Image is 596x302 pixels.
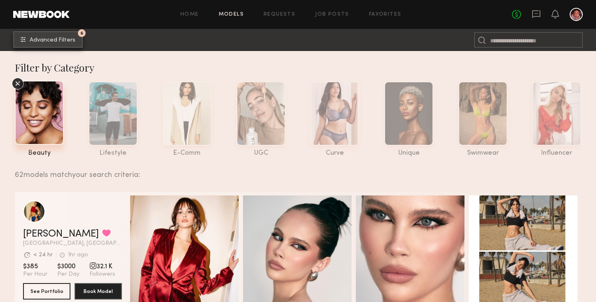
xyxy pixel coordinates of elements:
div: curve [311,150,360,157]
span: 6 [80,31,83,35]
span: $385 [23,263,47,271]
div: unique [384,150,433,157]
span: Advanced Filters [30,37,75,43]
button: Book Model [75,283,122,300]
span: $3000 [57,263,79,271]
div: Filter by Category [15,61,581,74]
div: 62 models match your search criteria: [15,162,575,179]
a: Favorites [369,12,402,17]
span: Followers [89,271,115,278]
button: See Portfolio [23,283,70,300]
div: swimwear [458,150,507,157]
a: Requests [264,12,295,17]
span: 32.1 K [89,263,115,271]
span: Per Hour [23,271,47,278]
a: Home [180,12,199,17]
a: [PERSON_NAME] [23,229,99,239]
div: influencer [532,150,581,157]
div: e-comm [163,150,212,157]
button: 6Advanced Filters [13,31,83,48]
div: UGC [236,150,285,157]
span: Per Day [57,271,79,278]
div: beauty [15,150,64,157]
span: [GEOGRAPHIC_DATA], [GEOGRAPHIC_DATA] [23,241,122,246]
a: Job Posts [315,12,349,17]
div: lifestyle [89,150,138,157]
a: Models [219,12,244,17]
div: < 24 hr [33,252,53,258]
div: 1hr ago [68,252,88,258]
